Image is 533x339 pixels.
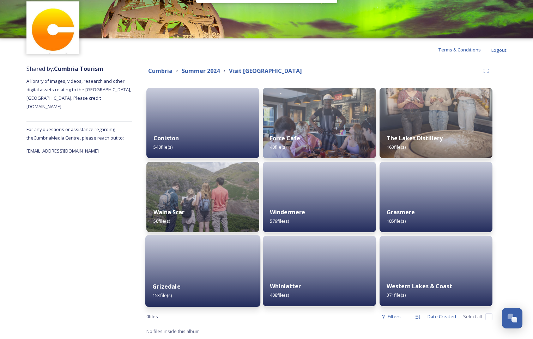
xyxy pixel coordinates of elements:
[438,47,481,53] span: Terms & Conditions
[229,67,302,75] strong: Visit [GEOGRAPHIC_DATA]
[387,208,415,216] strong: Grasmere
[182,67,220,75] strong: Summer 2024
[54,65,103,73] strong: Cumbria Tourism
[380,88,492,158] img: CUMBRIATOURISM_240603_PaulMitchell_LakesDistillery_-159.jpg
[153,144,172,150] span: 540 file(s)
[387,144,406,150] span: 163 file(s)
[153,208,184,216] strong: Walna Scar
[270,218,289,224] span: 579 file(s)
[438,45,491,54] a: Terms & Conditions
[146,328,200,334] span: No files inside this album
[270,282,301,290] strong: Whinlatter
[148,67,172,75] strong: Cumbria
[152,292,172,298] span: 153 file(s)
[28,2,79,54] img: images.jpg
[26,78,132,110] span: A library of images, videos, research and other digital assets relating to the [GEOGRAPHIC_DATA],...
[502,308,522,328] button: Open Chat
[146,313,158,320] span: 0 file s
[378,310,404,323] div: Filters
[26,65,103,73] span: Shared by:
[26,148,99,154] span: [EMAIL_ADDRESS][DOMAIN_NAME]
[387,218,406,224] span: 185 file(s)
[491,47,507,53] span: Logout
[270,208,305,216] strong: Windermere
[146,162,259,232] img: CUMBRIATOURISM_240715_PaulMitchell_WalnaScar_-51.jpg
[152,283,181,290] strong: Grizedale
[263,88,376,158] img: CUMBRIATOURISM_240715_PaulMitchell_ForceCafe_-35.jpg
[153,218,170,224] span: 58 file(s)
[387,292,406,298] span: 371 file(s)
[270,134,300,142] strong: Force Cafe
[270,144,286,150] span: 40 file(s)
[270,292,289,298] span: 408 file(s)
[153,134,179,142] strong: Coniston
[387,134,443,142] strong: The Lakes Distillery
[424,310,460,323] div: Date Created
[463,313,482,320] span: Select all
[387,282,452,290] strong: Western Lakes & Coast
[26,126,124,141] span: For any questions or assistance regarding the Cumbria Media Centre, please reach out to:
